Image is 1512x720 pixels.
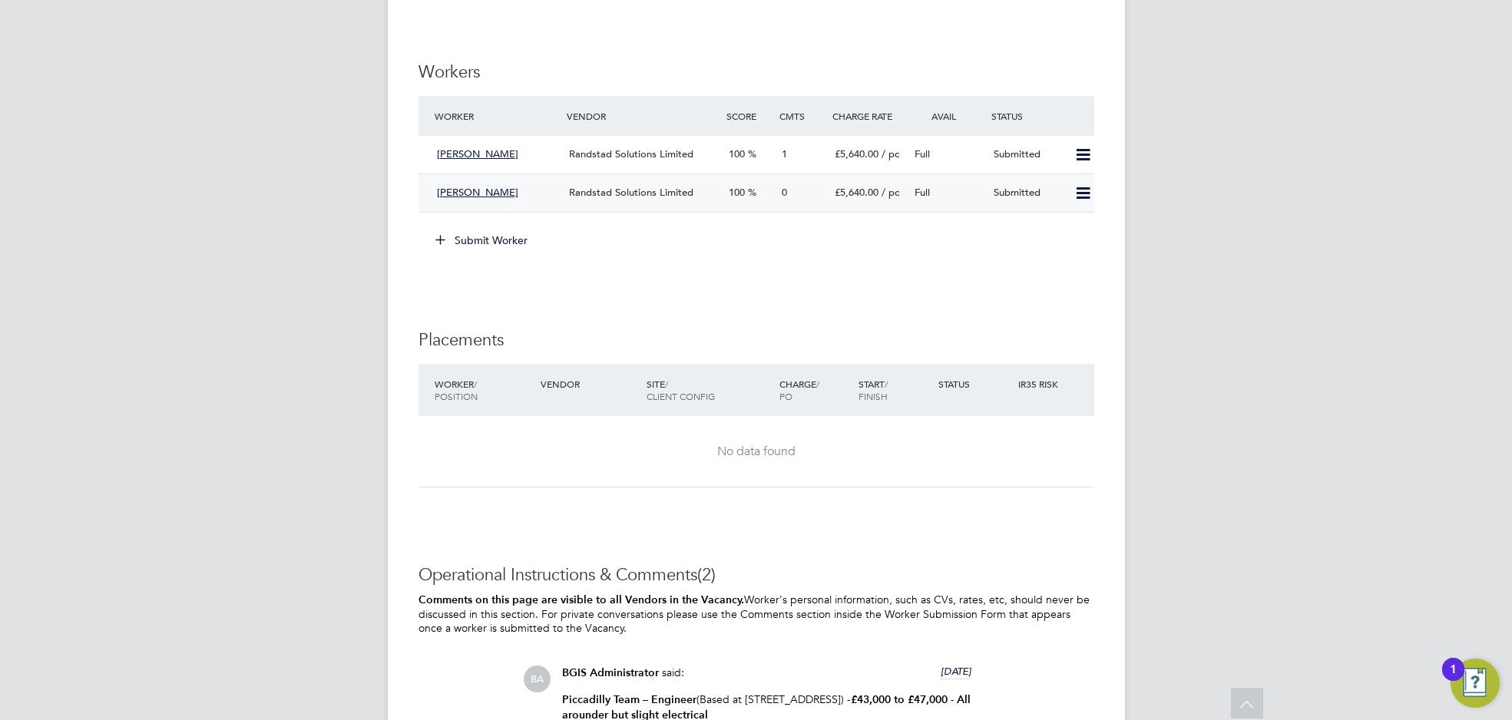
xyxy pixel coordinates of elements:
[431,370,537,410] div: Worker
[915,147,930,160] span: Full
[524,666,551,692] span: BA
[782,147,787,160] span: 1
[563,102,722,130] div: Vendor
[1450,669,1457,689] div: 1
[855,370,935,410] div: Start
[425,228,540,253] button: Submit Worker
[915,186,930,199] span: Full
[434,444,1079,460] div: No data found
[988,180,1067,206] div: Submitted
[562,693,696,706] strong: Piccadilly Team – Engineer
[431,102,564,130] div: Worker
[882,147,899,160] span: / pc
[1451,659,1500,708] button: Open Resource Center, 1 new notification
[662,666,684,679] span: said:
[437,147,518,160] span: [PERSON_NAME]
[988,102,1093,130] div: Status
[562,666,659,679] span: BGIS Administrator
[835,186,878,199] span: £5,640.00
[643,370,776,410] div: Site
[419,61,1094,84] h3: Workers
[1014,370,1067,398] div: IR35 Risk
[569,147,693,160] span: Randstad Solutions Limited
[941,665,971,678] span: [DATE]
[419,329,1094,352] h3: Placements
[829,102,908,130] div: Charge Rate
[908,102,988,130] div: Avail
[697,564,716,585] span: (2)
[988,142,1067,167] div: Submitted
[776,102,829,130] div: Cmts
[779,378,819,402] span: / PO
[729,147,745,160] span: 100
[647,378,715,402] span: / Client Config
[859,378,888,402] span: / Finish
[935,370,1014,398] div: Status
[882,186,899,199] span: / pc
[419,564,1094,586] h3: Operational Instructions & Comments
[776,370,855,410] div: Charge
[419,593,1094,636] p: Worker's personal information, such as CVs, rates, etc, should never be discussed in this section...
[835,147,878,160] span: £5,640.00
[782,186,787,199] span: 0
[537,370,643,398] div: Vendor
[435,378,478,402] span: / Position
[723,102,776,130] div: Score
[569,186,693,199] span: Randstad Solutions Limited
[437,186,518,199] span: [PERSON_NAME]
[729,186,745,199] span: 100
[419,593,744,606] b: Comments on this page are visible to all Vendors in the Vacancy.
